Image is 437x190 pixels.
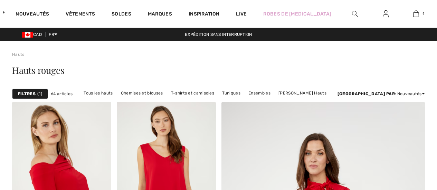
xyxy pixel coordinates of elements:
[422,11,424,17] span: 1
[211,98,266,107] a: Hauts [PERSON_NAME]
[413,10,419,18] img: Mon panier
[263,10,331,18] a: Robes de [MEDICAL_DATA]
[117,89,167,98] a: Chemises et blouses
[80,89,116,98] a: Tous les hauts
[219,89,244,98] a: Tuniques
[22,32,33,38] img: Canadian Dollar
[12,64,64,76] span: Hauts rouges
[401,10,431,18] a: 1
[144,98,178,107] a: Hauts blancs
[66,11,95,18] a: Vêtements
[179,98,210,107] a: Hauts noirs
[168,89,218,98] a: T-shirts et camisoles
[275,89,330,98] a: [PERSON_NAME] Hauts
[37,91,42,97] span: 1
[338,91,425,97] div: : Nouveautés
[51,91,73,97] span: 64 articles
[189,11,219,18] span: Inspiration
[18,91,36,97] strong: Filtres
[16,11,49,18] a: Nouveautés
[148,11,172,18] a: Marques
[383,10,389,18] img: Mes infos
[49,32,57,37] span: FR
[12,52,25,57] a: Hauts
[377,10,394,18] a: Se connecter
[3,6,4,19] img: 1ère Avenue
[22,32,45,37] span: CAD
[112,11,131,18] a: Soldes
[236,10,247,18] a: Live
[352,10,358,18] img: recherche
[245,89,274,98] a: Ensembles
[338,91,395,96] strong: [GEOGRAPHIC_DATA] par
